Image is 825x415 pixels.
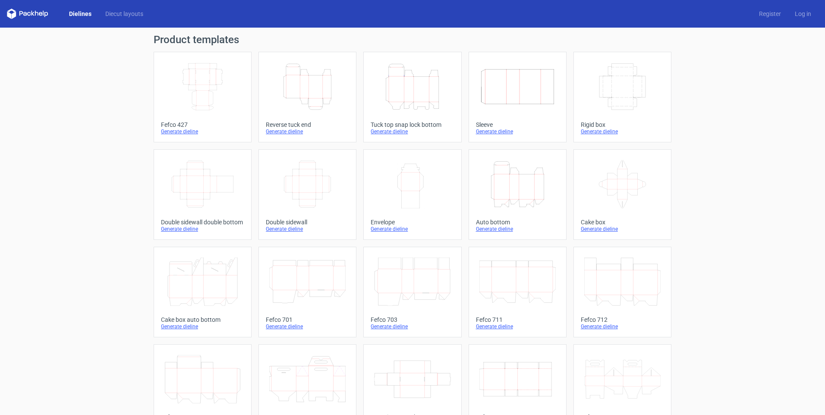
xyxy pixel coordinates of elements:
a: Cake box auto bottomGenerate dieline [154,247,252,337]
div: Generate dieline [161,226,244,233]
div: Generate dieline [371,323,454,330]
div: Generate dieline [476,323,559,330]
div: Generate dieline [266,128,349,135]
a: Rigid boxGenerate dieline [573,52,671,142]
a: Fefco 701Generate dieline [258,247,356,337]
div: Reverse tuck end [266,121,349,128]
a: Log in [788,9,818,18]
div: Generate dieline [371,226,454,233]
a: Fefco 712Generate dieline [573,247,671,337]
div: Double sidewall [266,219,349,226]
a: SleeveGenerate dieline [469,52,567,142]
a: Cake boxGenerate dieline [573,149,671,240]
a: Double sidewall double bottomGenerate dieline [154,149,252,240]
div: Generate dieline [581,226,664,233]
a: Reverse tuck endGenerate dieline [258,52,356,142]
div: Sleeve [476,121,559,128]
div: Cake box auto bottom [161,316,244,323]
div: Double sidewall double bottom [161,219,244,226]
a: Double sidewallGenerate dieline [258,149,356,240]
div: Fefco 711 [476,316,559,323]
h1: Product templates [154,35,671,45]
div: Generate dieline [581,128,664,135]
div: Generate dieline [266,226,349,233]
div: Tuck top snap lock bottom [371,121,454,128]
a: Fefco 711Generate dieline [469,247,567,337]
a: Fefco 427Generate dieline [154,52,252,142]
a: Auto bottomGenerate dieline [469,149,567,240]
div: Generate dieline [161,128,244,135]
div: Generate dieline [581,323,664,330]
div: Fefco 712 [581,316,664,323]
div: Cake box [581,219,664,226]
a: Dielines [62,9,98,18]
div: Generate dieline [476,128,559,135]
div: Auto bottom [476,219,559,226]
a: Fefco 703Generate dieline [363,247,461,337]
div: Fefco 701 [266,316,349,323]
div: Rigid box [581,121,664,128]
a: Tuck top snap lock bottomGenerate dieline [363,52,461,142]
div: Envelope [371,219,454,226]
div: Generate dieline [371,128,454,135]
a: EnvelopeGenerate dieline [363,149,461,240]
div: Generate dieline [476,226,559,233]
div: Fefco 703 [371,316,454,323]
a: Register [752,9,788,18]
div: Generate dieline [161,323,244,330]
div: Generate dieline [266,323,349,330]
a: Diecut layouts [98,9,150,18]
div: Fefco 427 [161,121,244,128]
